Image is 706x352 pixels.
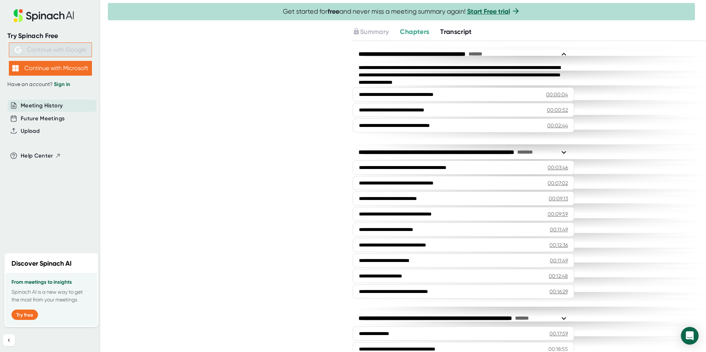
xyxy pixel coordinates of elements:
[7,32,93,40] div: Try Spinach Free
[11,310,38,320] button: Try free
[353,27,400,37] div: Upgrade to access
[360,28,389,36] span: Summary
[54,81,70,87] a: Sign in
[546,91,568,98] div: 00:00:04
[9,42,92,57] button: Continue with Google
[11,259,72,269] h2: Discover Spinach AI
[549,241,568,249] div: 00:12:36
[467,7,510,15] a: Start Free trial
[548,179,568,187] div: 00:07:02
[400,27,429,37] button: Chapters
[400,28,429,36] span: Chapters
[9,61,92,76] button: Continue with Microsoft
[549,288,568,295] div: 00:16:29
[549,195,568,202] div: 00:09:13
[11,288,91,304] p: Spinach AI is a new way to get the most from your meetings
[550,226,568,233] div: 00:11:49
[353,27,389,37] button: Summary
[549,272,568,280] div: 00:12:48
[548,164,568,171] div: 00:03:46
[547,122,568,129] div: 00:02:44
[548,210,568,218] div: 00:09:59
[681,327,699,345] div: Open Intercom Messenger
[283,7,520,16] span: Get started for and never miss a meeting summary again!
[549,330,568,337] div: 00:17:59
[21,152,61,160] button: Help Center
[440,28,472,36] span: Transcript
[7,81,93,88] div: Have an account?
[11,279,91,285] h3: From meetings to insights
[547,106,568,114] div: 00:00:52
[3,334,15,346] button: Collapse sidebar
[15,46,21,53] img: Aehbyd4JwY73AAAAAElFTkSuQmCC
[21,114,65,123] button: Future Meetings
[328,7,339,15] b: free
[21,152,53,160] span: Help Center
[21,127,40,135] button: Upload
[21,101,63,110] button: Meeting History
[550,257,568,264] div: 00:11:49
[440,27,472,37] button: Transcript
